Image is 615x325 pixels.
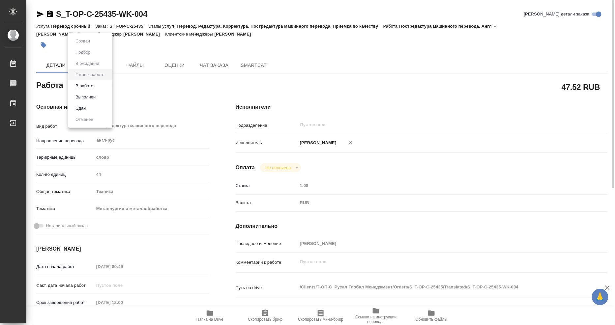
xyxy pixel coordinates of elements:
[73,82,95,90] button: В работе
[73,38,92,45] button: Создан
[73,105,88,112] button: Сдан
[73,116,95,123] button: Отменен
[73,94,98,101] button: Выполнен
[73,71,106,78] button: Готов к работе
[73,60,101,67] button: В ожидании
[73,49,93,56] button: Подбор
